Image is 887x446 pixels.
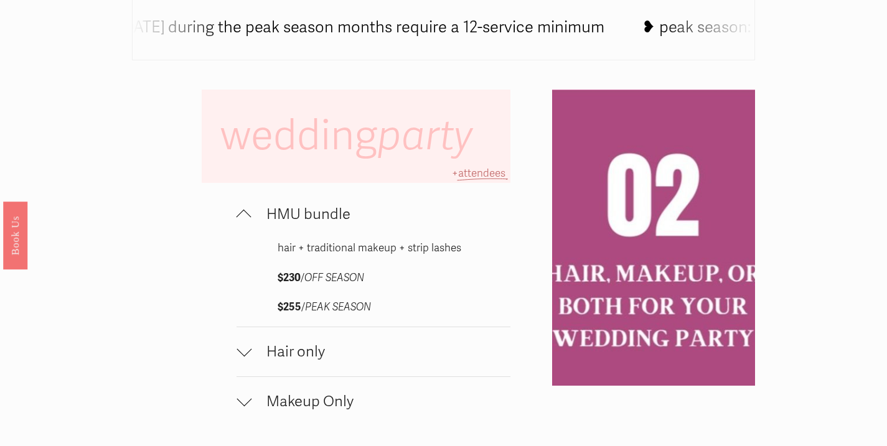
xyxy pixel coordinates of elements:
[3,201,27,269] a: Book Us
[101,18,604,37] tspan: ❥ [DATE] during the peak season months require a 12-service minimum
[220,111,482,161] span: wedding
[452,167,458,180] span: +
[304,271,364,284] em: OFF SEASON
[278,269,469,288] p: /
[251,343,510,361] span: Hair only
[278,271,301,284] strong: $230
[278,300,301,314] strong: $255
[237,377,510,426] button: Makeup Only
[278,298,469,317] p: /
[458,167,505,180] span: attendees
[237,190,510,239] button: HMU bundle
[305,300,371,314] em: PEAK SEASON
[237,327,510,376] button: Hair only
[237,239,510,327] div: HMU bundle
[377,111,473,161] em: party
[251,393,510,411] span: Makeup Only
[278,239,469,258] p: hair + traditional makeup + strip lashes
[251,205,510,223] span: HMU bundle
